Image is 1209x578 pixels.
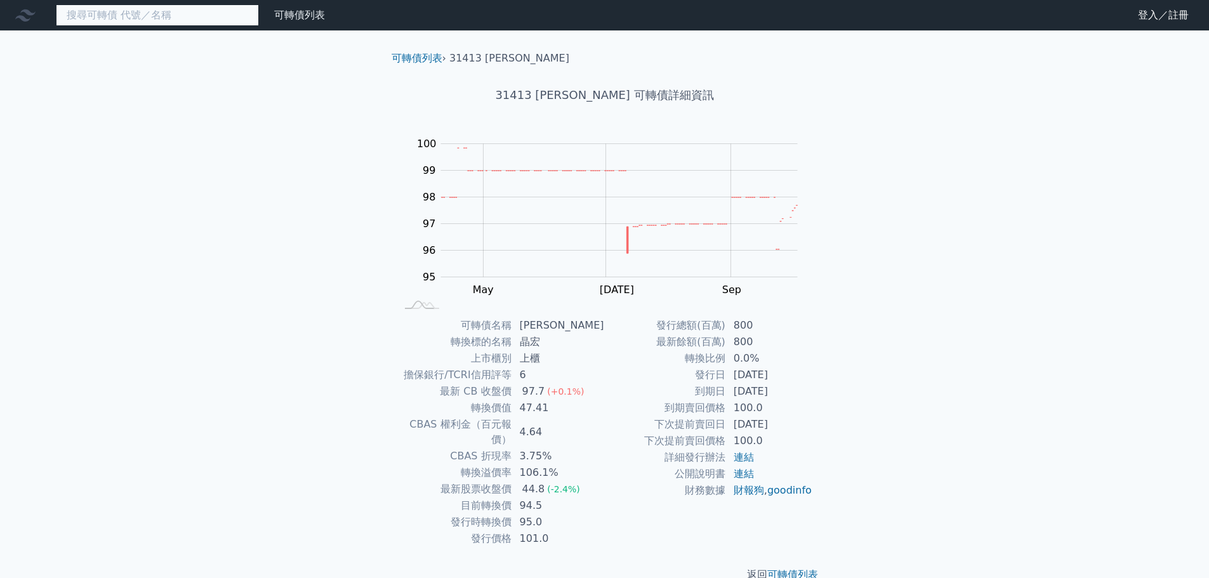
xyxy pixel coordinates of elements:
[726,433,813,449] td: 100.0
[600,284,634,296] tspan: [DATE]
[397,530,512,547] td: 發行價格
[512,416,605,448] td: 4.64
[605,433,726,449] td: 下次提前賣回價格
[423,164,435,176] tspan: 99
[397,400,512,416] td: 轉換價值
[392,51,446,66] li: ›
[726,383,813,400] td: [DATE]
[397,481,512,497] td: 最新股票收盤價
[512,464,605,481] td: 106.1%
[512,514,605,530] td: 95.0
[605,350,726,367] td: 轉換比例
[397,416,512,448] td: CBAS 權利金（百元報價）
[605,416,726,433] td: 下次提前賣回日
[512,334,605,350] td: 晶宏
[767,484,812,496] a: goodinfo
[605,400,726,416] td: 到期賣回價格
[726,334,813,350] td: 800
[734,484,764,496] a: 財報狗
[423,271,435,283] tspan: 95
[56,4,259,26] input: 搜尋可轉債 代號／名稱
[512,367,605,383] td: 6
[605,466,726,482] td: 公開說明書
[397,367,512,383] td: 擔保銀行/TCRI信用評等
[520,482,548,497] div: 44.8
[417,138,437,150] tspan: 100
[726,416,813,433] td: [DATE]
[734,451,754,463] a: 連結
[397,317,512,334] td: 可轉債名稱
[512,400,605,416] td: 47.41
[397,464,512,481] td: 轉換溢價率
[547,484,580,494] span: (-2.4%)
[520,384,548,399] div: 97.7
[605,334,726,350] td: 最新餘額(百萬)
[726,367,813,383] td: [DATE]
[605,449,726,466] td: 詳細發行辦法
[411,138,817,296] g: Chart
[547,386,584,397] span: (+0.1%)
[605,482,726,499] td: 財務數據
[423,244,435,256] tspan: 96
[423,218,435,230] tspan: 97
[512,448,605,464] td: 3.75%
[1128,5,1199,25] a: 登入／註冊
[512,317,605,334] td: [PERSON_NAME]
[605,383,726,400] td: 到期日
[512,530,605,547] td: 101.0
[397,514,512,530] td: 發行時轉換價
[397,334,512,350] td: 轉換標的名稱
[734,468,754,480] a: 連結
[449,51,569,66] li: 31413 [PERSON_NAME]
[726,482,813,499] td: ,
[726,400,813,416] td: 100.0
[726,317,813,334] td: 800
[605,367,726,383] td: 發行日
[397,350,512,367] td: 上市櫃別
[722,284,741,296] tspan: Sep
[423,191,435,203] tspan: 98
[392,52,442,64] a: 可轉債列表
[726,350,813,367] td: 0.0%
[605,317,726,334] td: 發行總額(百萬)
[397,383,512,400] td: 最新 CB 收盤價
[397,448,512,464] td: CBAS 折現率
[274,9,325,21] a: 可轉債列表
[381,86,828,104] h1: 31413 [PERSON_NAME] 可轉債詳細資訊
[473,284,494,296] tspan: May
[512,350,605,367] td: 上櫃
[397,497,512,514] td: 目前轉換價
[512,497,605,514] td: 94.5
